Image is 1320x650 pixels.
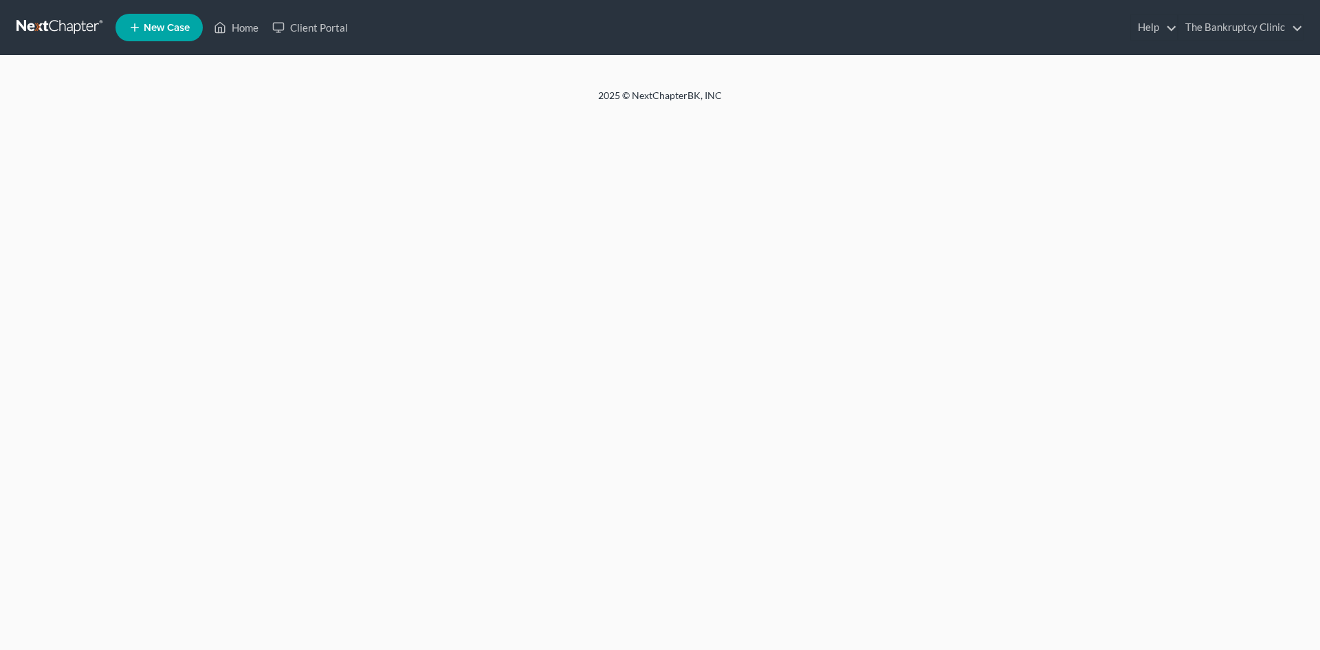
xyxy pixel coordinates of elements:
[115,14,203,41] new-legal-case-button: New Case
[1131,15,1177,40] a: Help
[207,15,265,40] a: Home
[268,89,1052,113] div: 2025 © NextChapterBK, INC
[265,15,355,40] a: Client Portal
[1178,15,1303,40] a: The Bankruptcy Clinic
